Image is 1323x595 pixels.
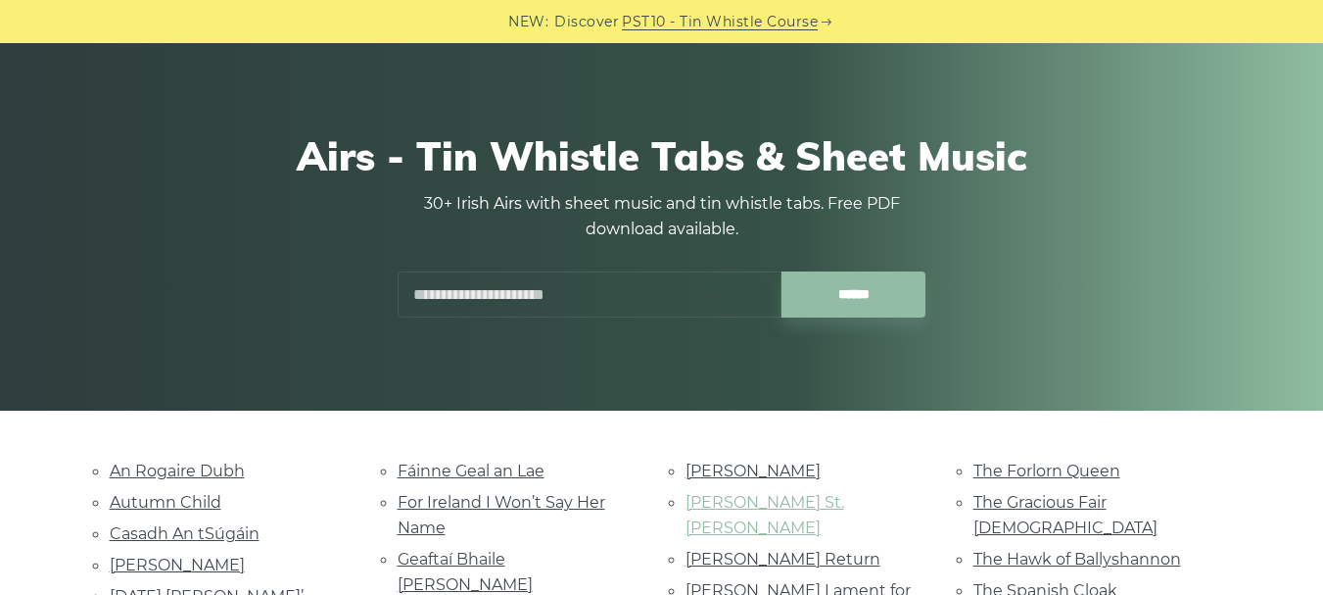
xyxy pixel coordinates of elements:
[554,11,619,33] span: Discover
[973,462,1120,480] a: The Forlorn Queen
[685,550,880,569] a: [PERSON_NAME] Return
[110,132,1214,179] h1: Airs - Tin Whistle Tabs & Sheet Music
[110,462,245,480] a: An Rogaire Dubh
[685,462,821,480] a: [PERSON_NAME]
[398,550,533,594] a: Geaftaí Bhaile [PERSON_NAME]
[110,493,221,512] a: Autumn Child
[398,462,544,480] a: Fáinne Geal an Lae
[398,493,605,537] a: For Ireland I Won’t Say Her Name
[973,550,1181,569] a: The Hawk of Ballyshannon
[110,556,245,574] a: [PERSON_NAME]
[685,493,844,537] a: [PERSON_NAME] St. [PERSON_NAME]
[398,191,926,242] p: 30+ Irish Airs with sheet music and tin whistle tabs. Free PDF download available.
[622,11,818,33] a: PST10 - Tin Whistle Course
[110,524,260,543] a: Casadh An tSúgáin
[973,493,1158,537] a: The Gracious Fair [DEMOGRAPHIC_DATA]
[508,11,548,33] span: NEW:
